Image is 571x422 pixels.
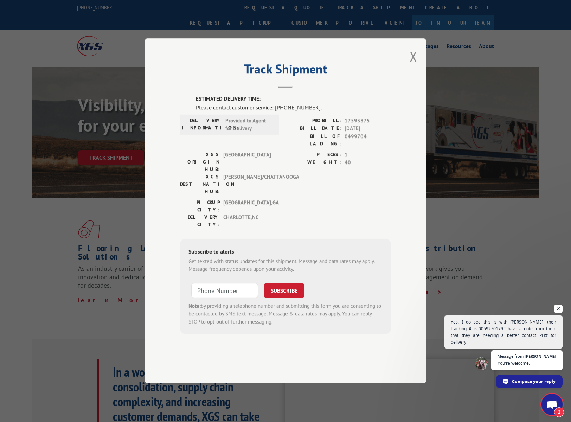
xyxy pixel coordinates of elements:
button: Close modal [410,47,417,66]
strong: Note: [188,302,201,309]
span: 17593875 [345,117,391,125]
span: Yes, I do see this is with [PERSON_NAME], their tracking # is 0059270179.I have a note from them ... [451,319,556,345]
span: 2 [554,407,564,417]
label: WEIGHT: [285,159,341,167]
div: Open chat [541,394,563,415]
label: BILL OF LADING: [285,133,341,147]
div: Get texted with status updates for this shipment. Message and data rates may apply. Message frequ... [188,257,383,273]
span: CHARLOTTE , NC [223,213,271,228]
span: Provided to Agent for Delivery [225,117,273,133]
div: by providing a telephone number and submitting this form you are consenting to be contacted by SM... [188,302,383,326]
span: 0499704 [345,133,391,147]
label: ESTIMATED DELIVERY TIME: [196,95,391,103]
span: 40 [345,159,391,167]
label: PICKUP CITY: [180,199,220,213]
span: [PERSON_NAME]/CHATTANOOGA [223,173,271,195]
span: 1 [345,151,391,159]
label: DELIVERY INFORMATION: [182,117,222,133]
span: [PERSON_NAME] [525,354,556,358]
div: Subscribe to alerts [188,247,383,257]
span: Compose your reply [512,375,556,388]
label: PROBILL: [285,117,341,125]
label: XGS DESTINATION HUB: [180,173,220,195]
span: You're welocme. [498,360,556,366]
span: [GEOGRAPHIC_DATA] [223,151,271,173]
span: Message from [498,354,524,358]
label: XGS ORIGIN HUB: [180,151,220,173]
span: [DATE] [345,125,391,133]
label: PIECES: [285,151,341,159]
label: BILL DATE: [285,125,341,133]
input: Phone Number [191,283,258,298]
h2: Track Shipment [180,64,391,77]
label: DELIVERY CITY: [180,213,220,228]
span: [GEOGRAPHIC_DATA] , GA [223,199,271,213]
div: Please contact customer service: [PHONE_NUMBER]. [196,103,391,111]
button: SUBSCRIBE [264,283,304,298]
